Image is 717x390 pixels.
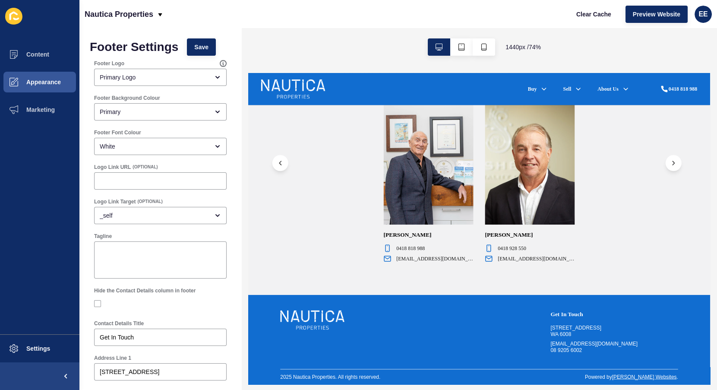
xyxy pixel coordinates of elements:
a: [EMAIL_ADDRESS][DOMAIN_NAME] [407,361,578,369]
label: Logo Link Target [94,198,136,205]
button: Save [187,38,216,56]
p: Nautica Properties [85,3,153,25]
span: (OPTIONAL) [137,199,162,205]
label: Address Line 1 [94,355,131,361]
a: 0418 818 988 [555,16,605,27]
span: 1440 px / 74 % [505,43,541,51]
a: 0418 928 550 [336,231,374,242]
label: Footer Logo [94,60,124,67]
a: Buy [376,16,389,27]
div: open menu [94,69,227,86]
img: Nautica Properties [17,9,104,35]
img: Nautica Properties [43,320,130,346]
a: 08 9205 6002 [407,369,578,378]
a: Sell [424,16,435,27]
h5: Get In Touch [407,320,578,330]
p: [STREET_ADDRESS] [407,339,578,348]
span: Preview Website [633,10,680,19]
label: Footer Font Colour [94,129,141,136]
span: Clear Cache [576,10,611,19]
img: Staff image [319,38,439,204]
h1: Footer Settings [90,43,178,51]
a: [PERSON_NAME] [319,213,383,224]
a: About Us [470,16,498,27]
div: open menu [94,207,227,224]
span: EE [698,10,708,19]
img: Staff image [182,38,303,204]
a: [EMAIL_ADDRESS][DOMAIN_NAME] [199,244,303,256]
label: Contact Details Title [94,320,144,327]
span: (OPTIONAL) [133,164,158,170]
div: 0418 818 988 [566,16,605,27]
label: Footer Background Colour [94,95,160,101]
div: open menu [94,103,227,120]
div: open menu [94,138,227,155]
label: Tagline [94,233,112,240]
a: 0418 818 988 [199,231,238,242]
a: [EMAIL_ADDRESS][DOMAIN_NAME] [336,244,439,256]
p: WA 6008 [407,348,578,356]
span: Save [194,43,208,51]
label: Logo Link URL [94,164,131,171]
a: [PERSON_NAME] [182,213,246,224]
button: Preview Website [625,6,688,23]
button: Clear Cache [569,6,619,23]
label: Hide the Contact Details column in footer [94,287,196,294]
